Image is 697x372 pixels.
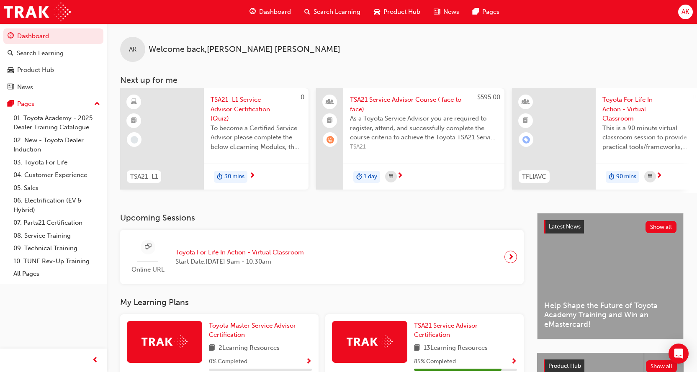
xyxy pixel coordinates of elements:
a: 07. Parts21 Certification [10,216,103,229]
span: pages-icon [473,7,479,17]
span: learningRecordVerb_NONE-icon [131,136,138,144]
a: 06. Electrification (EV & Hybrid) [10,194,103,216]
span: Show Progress [511,358,517,366]
span: calendar-icon [648,172,652,182]
span: News [443,7,459,17]
span: Toyota For Life In Action - Virtual Classroom [175,248,304,257]
a: Online URLToyota For Life In Action - Virtual ClassroomStart Date:[DATE] 9am - 10:30am [127,236,517,278]
span: next-icon [249,172,255,180]
a: 09. Technical Training [10,242,103,255]
a: guage-iconDashboard [243,3,298,21]
span: next-icon [656,172,662,180]
span: book-icon [209,343,215,354]
span: 30 mins [224,172,244,182]
a: News [3,80,103,95]
a: 04. Customer Experience [10,169,103,182]
span: booktick-icon [523,115,529,126]
span: 0 % Completed [209,357,247,367]
button: DashboardSearch LearningProduct HubNews [3,27,103,96]
a: pages-iconPages [466,3,506,21]
span: pages-icon [8,100,14,108]
a: news-iconNews [427,3,466,21]
span: duration-icon [217,172,223,182]
span: guage-icon [249,7,256,17]
div: Pages [17,99,34,109]
a: Toyota Master Service Advisor Certification [209,321,312,340]
a: Dashboard [3,28,103,44]
a: All Pages [10,267,103,280]
a: 08. Service Training [10,229,103,242]
span: prev-icon [92,355,98,366]
span: TFLIAVC [522,172,546,182]
span: 13 Learning Resources [424,343,488,354]
img: Trak [141,335,188,348]
span: AK [129,45,136,54]
a: TSA21 Service Advisor Certification [414,321,517,340]
span: duration-icon [356,172,362,182]
a: car-iconProduct Hub [367,3,427,21]
span: Search Learning [314,7,360,17]
span: booktick-icon [327,115,333,126]
span: news-icon [434,7,440,17]
span: Help Shape the Future of Toyota Academy Training and Win an eMastercard! [544,301,676,329]
span: Welcome back , [PERSON_NAME] [PERSON_NAME] [149,45,340,54]
a: 01. Toyota Academy - 2025 Dealer Training Catalogue [10,112,103,134]
span: Toyota Master Service Advisor Certification [209,322,296,339]
span: AK [682,7,689,17]
button: AK [678,5,693,19]
span: This is a 90 minute virtual classroom session to provide practical tools/frameworks, behaviours a... [602,123,694,152]
span: 90 mins [616,172,636,182]
span: TSA21 Service Advisor Course ( face to face) [350,95,498,114]
a: 0TSA21_L1TSA21_L1 Service Advisor Certification (Quiz)To become a Certified Service Advisor pleas... [120,88,309,190]
span: Dashboard [259,7,291,17]
span: TSA21_L1 [130,172,158,182]
a: Latest NewsShow all [544,220,676,233]
span: 0 [301,93,304,101]
span: 1 day [364,172,377,182]
span: TSA21 [350,142,498,152]
span: next-icon [397,172,403,180]
h3: Upcoming Sessions [120,213,524,223]
span: Online URL [127,265,169,275]
div: Search Learning [17,49,64,58]
span: Product Hub [383,7,420,17]
a: 02. New - Toyota Dealer Induction [10,134,103,156]
img: Trak [347,335,393,348]
span: up-icon [94,99,100,110]
span: Start Date: [DATE] 9am - 10:30am [175,257,304,267]
button: Show all [646,221,677,233]
span: learningResourceType_INSTRUCTOR_LED-icon [523,97,529,108]
span: booktick-icon [131,115,137,126]
a: $595.00TSA21 Service Advisor Course ( face to face)As a Toyota Service Advisor you are required t... [316,88,504,190]
button: Pages [3,96,103,112]
span: 0 [692,93,696,101]
div: Product Hub [17,65,54,75]
span: Product Hub [548,362,581,369]
span: duration-icon [609,172,615,182]
a: Latest NewsShow allHelp Shape the Future of Toyota Academy Training and Win an eMastercard! [537,213,684,339]
span: Show Progress [306,358,312,366]
span: guage-icon [8,33,14,40]
span: TSA21 Service Advisor Certification [414,322,478,339]
span: TSA21_L1 Service Advisor Certification (Quiz) [211,95,302,123]
a: 05. Sales [10,182,103,195]
h3: My Learning Plans [120,298,524,307]
button: Show Progress [511,357,517,367]
img: Trak [4,3,71,21]
h3: Next up for me [107,75,697,85]
div: Open Intercom Messenger [669,344,689,364]
span: Toyota For Life In Action - Virtual Classroom [602,95,694,123]
span: book-icon [414,343,420,354]
span: car-icon [374,7,380,17]
span: people-icon [327,97,333,108]
span: sessionType_ONLINE_URL-icon [145,242,151,252]
span: Pages [482,7,499,17]
span: next-icon [508,251,514,263]
span: learningRecordVerb_ENROLL-icon [522,136,530,144]
span: search-icon [304,7,310,17]
a: 10. TUNE Rev-Up Training [10,255,103,268]
span: car-icon [8,67,14,74]
button: Show Progress [306,357,312,367]
span: As a Toyota Service Advisor you are required to register, attend, and successfully complete the c... [350,114,498,142]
